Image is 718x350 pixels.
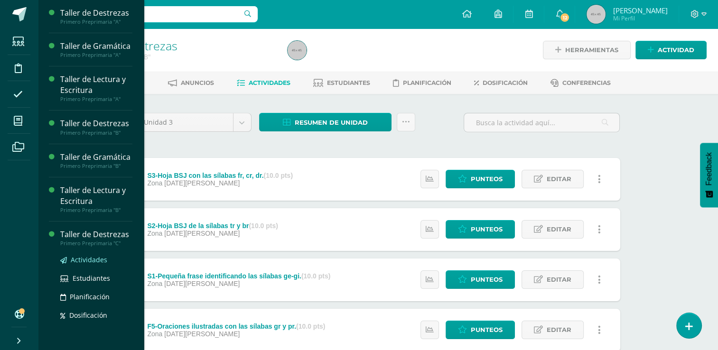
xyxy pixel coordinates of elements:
[164,179,240,187] span: [DATE][PERSON_NAME]
[60,96,132,102] div: Primero Preprimaria "A"
[60,207,132,213] div: Primero Preprimaria "B"
[587,5,606,24] img: 45x45
[60,41,132,58] a: Taller de GramáticaPrimero Preprimaria "A"
[543,41,631,59] a: Herramientas
[71,255,107,264] span: Actividades
[471,221,503,238] span: Punteos
[471,321,503,339] span: Punteos
[60,8,132,25] a: Taller de DestrezasPrimero Preprimaria "A"
[60,229,132,247] a: Taller de DestrezasPrimero Preprimaria "C"
[74,39,276,52] h1: Taller de Destrezas
[60,163,132,169] div: Primero Preprimaria "B"
[483,79,528,86] span: Dosificación
[60,118,132,136] a: Taller de DestrezasPrimero Preprimaria "B"
[327,79,370,86] span: Estudiantes
[700,143,718,207] button: Feedback - Mostrar encuesta
[73,274,110,283] span: Estudiantes
[313,75,370,91] a: Estudiantes
[70,292,110,301] span: Planificación
[547,221,571,238] span: Editar
[164,280,240,287] span: [DATE][PERSON_NAME]
[147,179,162,187] span: Zona
[705,152,713,185] span: Feedback
[60,291,132,302] a: Planificación
[60,52,132,58] div: Primero Preprimaria "A"
[147,280,162,287] span: Zona
[60,18,132,25] div: Primero Preprimaria "A"
[60,129,132,136] div: Primero Preprimaria "B"
[60,310,132,321] a: Dosificación
[60,254,132,265] a: Actividades
[565,41,618,59] span: Herramientas
[301,272,330,280] strong: (10.0 pts)
[168,75,214,91] a: Anuncios
[547,170,571,188] span: Editar
[181,79,214,86] span: Anuncios
[550,75,611,91] a: Conferencias
[559,12,570,23] span: 12
[446,321,515,339] a: Punteos
[74,52,276,61] div: Primero Preprimaria 'B'
[60,41,132,52] div: Taller de Gramática
[147,272,330,280] div: S1-Pequeña frase identificando las sílabas ge-gi.
[471,271,503,288] span: Punteos
[60,273,132,284] a: Estudiantes
[264,172,293,179] strong: (10.0 pts)
[613,6,667,15] span: [PERSON_NAME]
[60,74,132,102] a: Taller de Lectura y EscrituraPrimero Preprimaria "A"
[60,185,132,213] a: Taller de Lectura y EscrituraPrimero Preprimaria "B"
[69,311,107,320] span: Dosificación
[288,41,307,60] img: 45x45
[164,230,240,237] span: [DATE][PERSON_NAME]
[164,330,240,338] span: [DATE][PERSON_NAME]
[658,41,694,59] span: Actividad
[60,152,132,163] div: Taller de Gramática
[295,114,368,131] span: Resumen de unidad
[147,330,162,338] span: Zona
[60,8,132,18] div: Taller de Destrezas
[147,172,293,179] div: S3-Hoja BSJ con las sílabas fr, cr, dr.
[259,113,392,131] a: Resumen de unidad
[60,74,132,96] div: Taller de Lectura y Escritura
[137,113,251,131] a: Unidad 3
[635,41,707,59] a: Actividad
[296,322,325,330] strong: (10.0 pts)
[474,75,528,91] a: Dosificación
[147,222,278,230] div: S2-Hoja BSJ de la sílabas tr y br
[613,14,667,22] span: Mi Perfil
[547,271,571,288] span: Editar
[237,75,290,91] a: Actividades
[60,240,132,247] div: Primero Preprimaria "C"
[60,185,132,207] div: Taller de Lectura y Escritura
[147,230,162,237] span: Zona
[249,79,290,86] span: Actividades
[562,79,611,86] span: Conferencias
[446,220,515,239] a: Punteos
[249,222,278,230] strong: (10.0 pts)
[446,270,515,289] a: Punteos
[471,170,503,188] span: Punteos
[60,229,132,240] div: Taller de Destrezas
[403,79,451,86] span: Planificación
[144,113,226,131] span: Unidad 3
[60,118,132,129] div: Taller de Destrezas
[446,170,515,188] a: Punteos
[44,6,258,22] input: Busca un usuario...
[393,75,451,91] a: Planificación
[464,113,619,132] input: Busca la actividad aquí...
[547,321,571,339] span: Editar
[147,322,325,330] div: F5-Oraciones ilustradas con las sílabas gr y pr.
[60,152,132,169] a: Taller de GramáticaPrimero Preprimaria "B"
